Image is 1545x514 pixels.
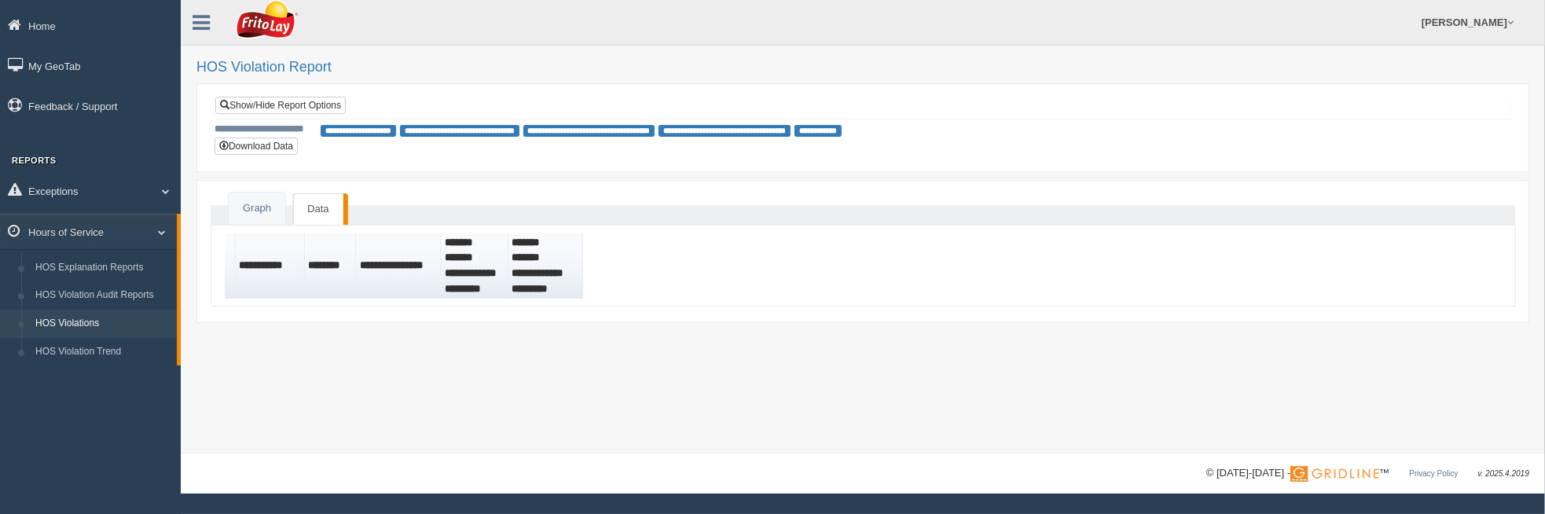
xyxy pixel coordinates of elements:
img: Gridline [1290,466,1379,482]
span: v. 2025.4.2019 [1478,469,1529,478]
a: HOS Violation Audit Reports [28,281,177,310]
a: Graph [229,193,285,225]
h2: HOS Violation Report [196,60,1529,75]
a: Data [293,193,343,226]
a: Privacy Policy [1409,469,1458,478]
div: © [DATE]-[DATE] - ™ [1206,465,1529,482]
a: HOS Explanation Reports [28,254,177,282]
a: HOS Violations [28,310,177,338]
a: HOS Violation Trend [28,338,177,366]
a: Show/Hide Report Options [215,97,346,114]
button: Download Data [215,138,298,155]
